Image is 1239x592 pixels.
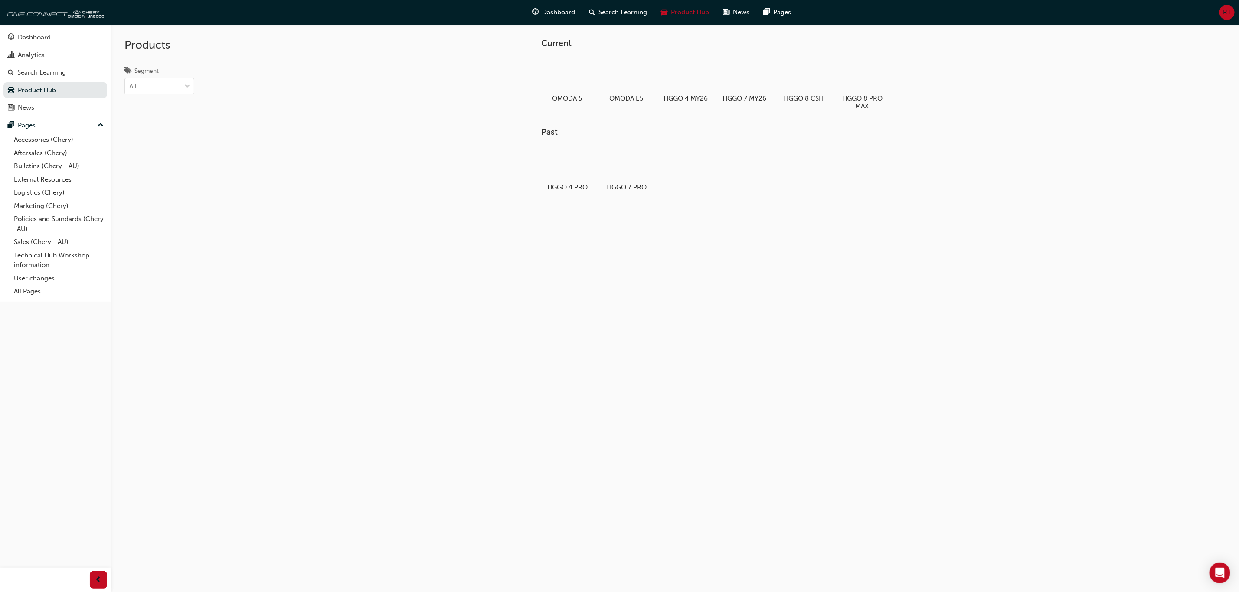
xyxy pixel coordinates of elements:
a: OMODA E5 [600,55,652,105]
span: News [733,7,750,17]
div: Search Learning [17,68,66,78]
a: guage-iconDashboard [526,3,582,21]
button: Pages [3,117,107,133]
a: TIGGO 4 MY26 [659,55,711,105]
div: News [18,103,34,113]
a: Analytics [3,47,107,63]
a: TIGGO 8 PRO MAX [836,55,888,113]
a: Marketing (Chery) [10,199,107,213]
span: Dashboard [543,7,575,17]
span: up-icon [98,120,104,131]
div: Dashboard [18,33,51,42]
button: RT [1219,5,1235,20]
div: All [129,81,137,91]
span: search-icon [589,7,595,18]
a: Bulletins (Chery - AU) [10,159,107,173]
h5: TIGGO 8 PRO MAX [840,94,885,110]
a: News [3,100,107,116]
h5: TIGGO 7 MY26 [722,94,767,102]
span: news-icon [8,104,14,112]
h5: OMODA E5 [604,94,649,102]
img: oneconnect [4,3,104,21]
a: All Pages [10,285,107,298]
div: Pages [18,120,36,130]
h2: Products [124,38,194,52]
a: TIGGO 7 MY26 [718,55,770,105]
h5: TIGGO 8 CSH [781,94,826,102]
div: Open Intercom Messenger [1210,563,1230,583]
a: Policies and Standards (Chery -AU) [10,212,107,235]
span: search-icon [8,69,14,77]
span: guage-icon [533,7,539,18]
h3: Current [541,38,1034,48]
a: TIGGO 4 PRO [541,144,593,195]
h5: TIGGO 4 PRO [545,183,590,191]
h3: Past [541,127,1034,137]
span: car-icon [8,87,14,94]
a: car-iconProduct Hub [654,3,716,21]
a: External Resources [10,173,107,186]
span: car-icon [661,7,668,18]
a: search-iconSearch Learning [582,3,654,21]
a: TIGGO 7 PRO [600,144,652,195]
div: Analytics [18,50,45,60]
a: news-iconNews [716,3,757,21]
span: Pages [774,7,791,17]
a: OMODA 5 [541,55,593,105]
a: pages-iconPages [757,3,798,21]
span: guage-icon [8,34,14,42]
span: chart-icon [8,52,14,59]
span: tags-icon [124,68,131,75]
a: Technical Hub Workshop information [10,249,107,272]
a: User changes [10,272,107,285]
span: pages-icon [764,7,770,18]
a: Search Learning [3,65,107,81]
span: Product Hub [671,7,709,17]
h5: TIGGO 4 MY26 [663,94,708,102]
h5: TIGGO 7 PRO [604,183,649,191]
a: Logistics (Chery) [10,186,107,199]
span: RT [1223,7,1231,17]
a: Aftersales (Chery) [10,146,107,160]
h5: OMODA 5 [545,94,590,102]
span: prev-icon [95,575,102,585]
span: Search Learning [599,7,647,17]
a: Accessories (Chery) [10,133,107,146]
a: Product Hub [3,82,107,98]
button: DashboardAnalyticsSearch LearningProduct HubNews [3,28,107,117]
a: TIGGO 8 CSH [777,55,829,105]
span: down-icon [184,81,190,92]
a: Dashboard [3,29,107,46]
span: pages-icon [8,122,14,130]
span: news-icon [723,7,730,18]
div: Segment [134,67,159,75]
a: Sales (Chery - AU) [10,235,107,249]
